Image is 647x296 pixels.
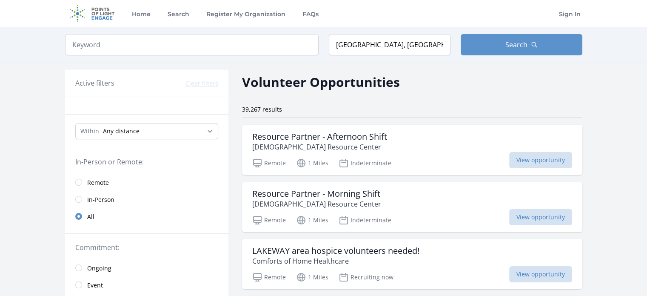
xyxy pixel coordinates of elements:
a: LAKEWAY area hospice volunteers needed! Comforts of Home Healthcare Remote 1 Miles Recruiting now... [242,239,582,289]
h3: Resource Partner - Afternoon Shift [252,132,387,142]
input: Keyword [65,34,319,55]
span: Search [505,40,527,50]
span: View opportunity [509,152,572,168]
span: 39,267 results [242,105,282,113]
h3: LAKEWAY area hospice volunteers needed! [252,246,419,256]
span: Remote [87,178,109,187]
a: Remote [65,174,228,191]
a: Ongoing [65,259,228,276]
a: In-Person [65,191,228,208]
h2: Volunteer Opportunities [242,72,400,92]
input: Location [329,34,450,55]
span: View opportunity [509,209,572,225]
p: Remote [252,158,286,168]
span: In-Person [87,195,114,204]
button: Search [461,34,582,55]
button: Clear filters [185,79,218,88]
legend: In-Person or Remote: [75,157,218,167]
p: 1 Miles [296,158,328,168]
p: Remote [252,215,286,225]
a: All [65,208,228,225]
p: Indeterminate [339,215,391,225]
p: [DEMOGRAPHIC_DATA] Resource Center [252,142,387,152]
span: All [87,213,94,221]
a: Resource Partner - Morning Shift [DEMOGRAPHIC_DATA] Resource Center Remote 1 Miles Indeterminate ... [242,182,582,232]
span: Ongoing [87,264,111,273]
a: Event [65,276,228,293]
h3: Resource Partner - Morning Shift [252,189,381,199]
span: View opportunity [509,266,572,282]
legend: Commitment: [75,242,218,253]
p: 1 Miles [296,272,328,282]
h3: Active filters [75,78,114,88]
span: Event [87,281,103,290]
p: Indeterminate [339,158,391,168]
p: 1 Miles [296,215,328,225]
select: Search Radius [75,123,218,139]
p: Comforts of Home Healthcare [252,256,419,266]
p: Remote [252,272,286,282]
a: Resource Partner - Afternoon Shift [DEMOGRAPHIC_DATA] Resource Center Remote 1 Miles Indeterminat... [242,125,582,175]
p: [DEMOGRAPHIC_DATA] Resource Center [252,199,381,209]
p: Recruiting now [339,272,393,282]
